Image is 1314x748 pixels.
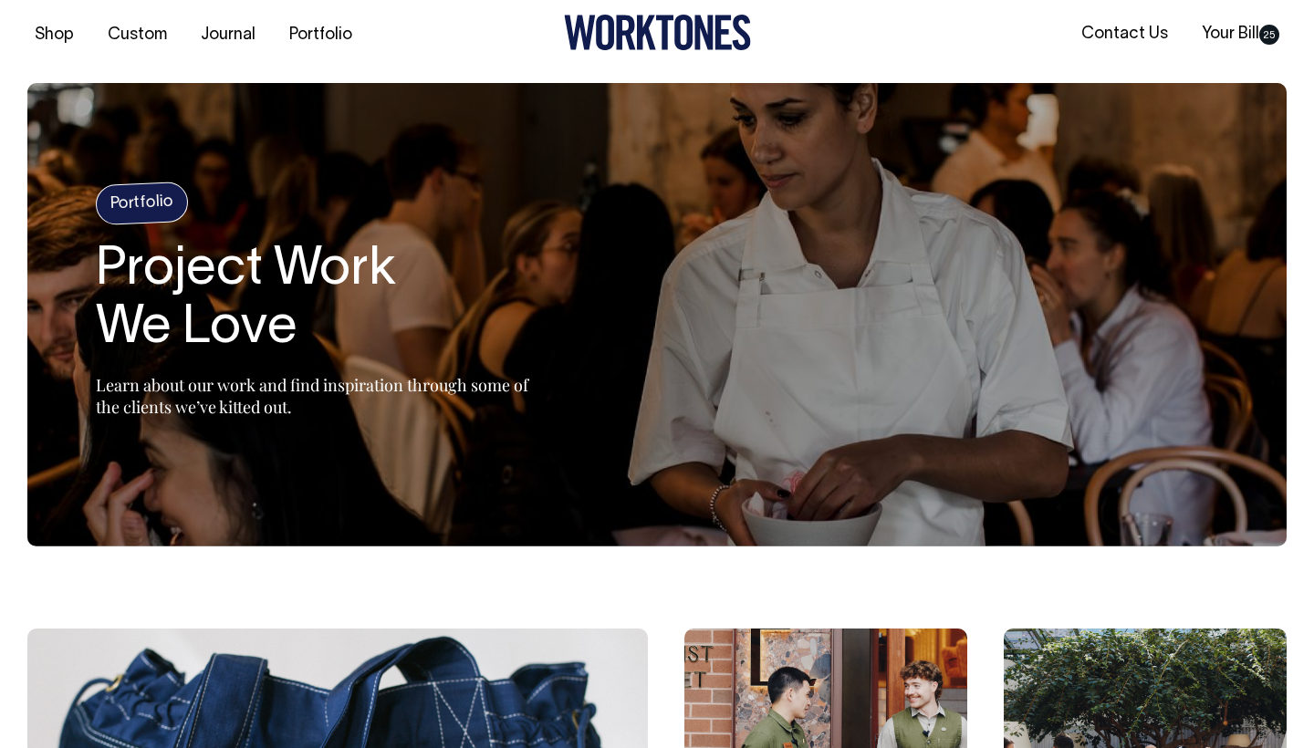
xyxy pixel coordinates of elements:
[95,182,189,225] h4: Portfolio
[1074,19,1175,49] a: Contact Us
[1259,25,1279,45] span: 25
[27,20,81,50] a: Shop
[100,20,174,50] a: Custom
[193,20,263,50] a: Journal
[282,20,360,50] a: Portfolio
[96,242,552,358] h2: Project Work We Love
[96,374,552,418] p: Learn about our work and find inspiration through some of the clients we’ve kitted out.
[1194,19,1287,49] a: Your Bill25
